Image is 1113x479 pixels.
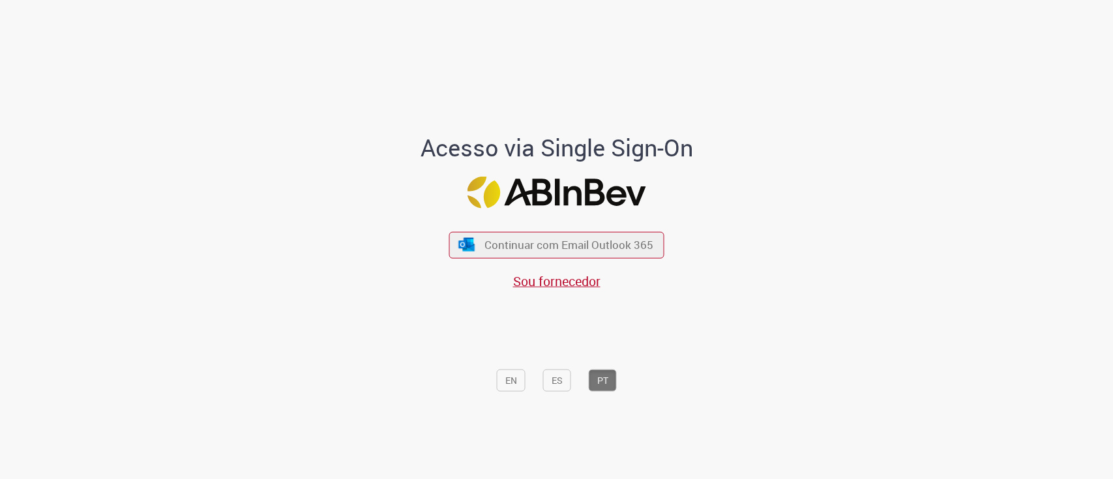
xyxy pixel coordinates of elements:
[449,231,664,258] button: ícone Azure/Microsoft 360 Continuar com Email Outlook 365
[457,238,475,252] img: ícone Azure/Microsoft 360
[513,272,601,290] a: Sou fornecedor
[467,177,646,209] img: Logo ABInBev
[376,135,737,161] h1: Acesso via Single Sign-On
[484,237,653,252] span: Continuar com Email Outlook 365
[543,370,571,392] button: ES
[589,370,617,392] button: PT
[497,370,526,392] button: EN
